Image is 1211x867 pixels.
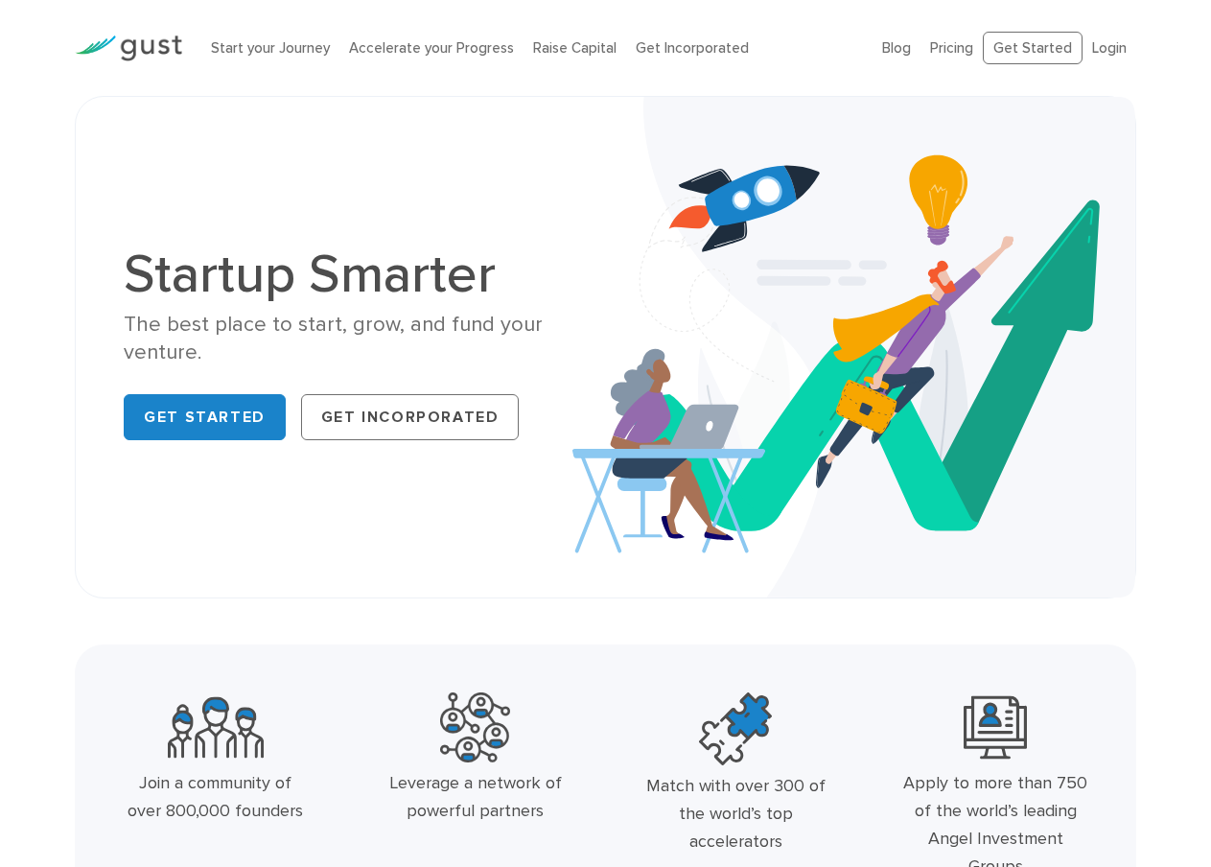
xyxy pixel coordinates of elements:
[930,39,973,57] a: Pricing
[168,692,264,762] img: Community Founders
[301,394,520,440] a: Get Incorporated
[440,692,510,762] img: Powerful Partners
[349,39,514,57] a: Accelerate your Progress
[123,770,308,826] div: Join a community of over 800,000 founders
[699,692,772,765] img: Top Accelerators
[75,35,182,61] img: Gust Logo
[636,39,749,57] a: Get Incorporated
[1092,39,1127,57] a: Login
[882,39,911,57] a: Blog
[572,97,1135,598] img: Startup Smarter Hero
[533,39,617,57] a: Raise Capital
[643,773,828,855] div: Match with over 300 of the world’s top accelerators
[124,311,591,367] div: The best place to start, grow, and fund your venture.
[983,32,1083,65] a: Get Started
[383,770,568,826] div: Leverage a network of powerful partners
[124,394,286,440] a: Get Started
[964,692,1027,762] img: Leading Angel Investment
[124,247,591,301] h1: Startup Smarter
[211,39,330,57] a: Start your Journey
